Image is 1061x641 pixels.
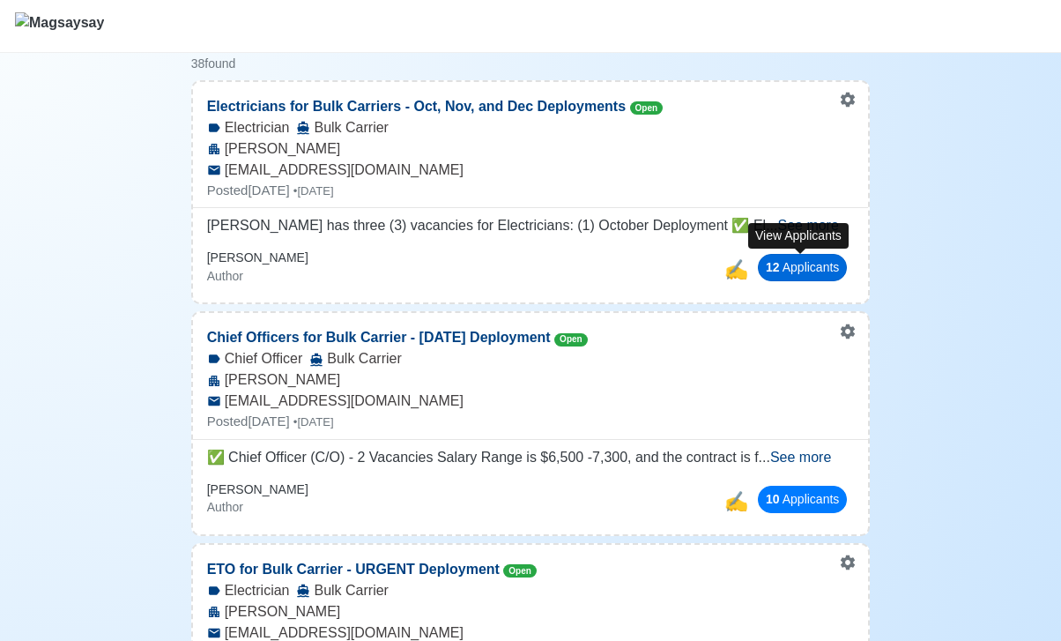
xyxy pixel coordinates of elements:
span: copy [724,490,748,512]
button: 12 Applicants [758,254,847,281]
div: Bulk Carrier [296,117,388,138]
span: See more [770,450,831,465]
button: 10 Applicants [758,486,847,513]
button: Magsaysay [14,1,105,52]
img: Magsaysay [15,12,104,44]
p: Chief Officers for Bulk Carrier - [DATE] Deployment [193,313,602,348]
span: [PERSON_NAME] has three (3) vacancies for Electricians: (1) October Deployment ✅ El [207,218,766,233]
button: copy [720,250,751,288]
small: • [DATE] [293,415,334,429]
div: Posted [DATE] [193,412,869,432]
small: Author [207,500,243,514]
span: Chief Officer [225,348,303,369]
button: copy [720,482,751,520]
div: Bulk Carrier [309,348,401,369]
div: Bulk Carrier [296,580,388,601]
span: Open [630,101,664,115]
span: Electrician [225,580,290,601]
div: Posted [DATE] [193,181,869,201]
span: Open [554,333,588,347]
small: • [DATE] [293,184,334,198]
span: 12 [766,260,780,274]
h6: [PERSON_NAME] [207,250,308,265]
div: [PERSON_NAME] [193,138,869,160]
span: copy [724,258,748,280]
div: 38 found [191,55,871,73]
span: ... [759,450,832,465]
div: [PERSON_NAME] [193,369,869,391]
span: ✅ Chief Officer (C/O) - 2 Vacancies Salary Range is $6,500 -7,300, and the contract is f [207,450,759,465]
p: ETO for Bulk Carrier - URGENT Deployment [193,545,551,580]
small: Author [207,269,243,283]
div: [EMAIL_ADDRESS][DOMAIN_NAME] [193,160,869,181]
span: Electrician [225,117,290,138]
h6: [PERSON_NAME] [207,482,308,497]
p: Electricians for Bulk Carriers - Oct, Nov, and Dec Deployments [193,82,677,117]
span: 10 [766,492,780,506]
div: [EMAIL_ADDRESS][DOMAIN_NAME] [193,391,869,412]
div: View Applicants [748,223,849,249]
span: Open [503,564,537,578]
div: [PERSON_NAME] [193,601,869,622]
